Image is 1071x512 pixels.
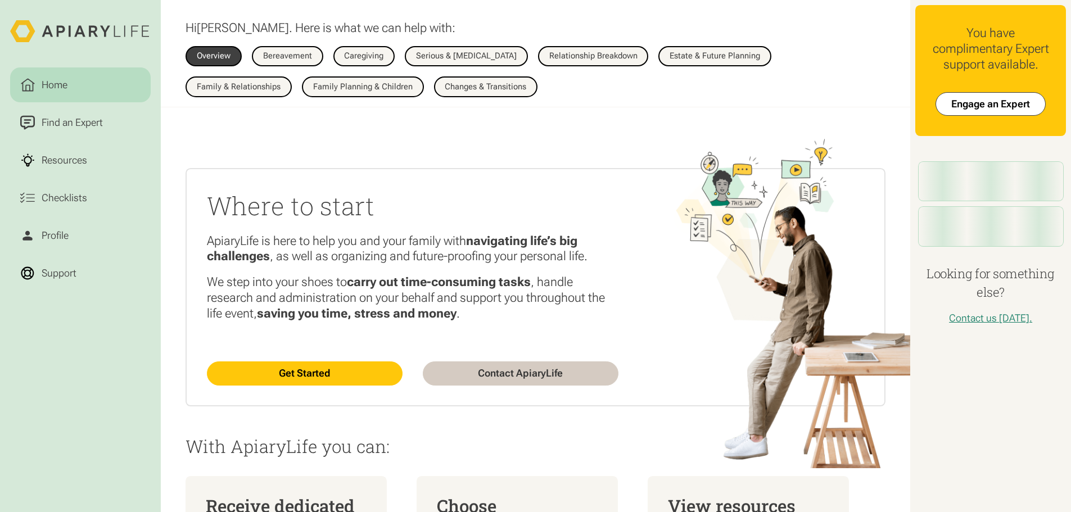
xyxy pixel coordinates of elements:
[445,83,526,91] div: Changes & Transitions
[197,83,281,91] div: Family & Relationships
[207,361,403,385] a: Get Started
[658,46,771,67] a: Estate & Future Planning
[39,115,105,130] div: Find an Expert
[39,78,70,93] div: Home
[949,312,1032,324] a: Contact us [DATE].
[39,266,79,281] div: Support
[186,437,885,456] p: With ApiaryLife you can:
[207,189,618,223] h2: Where to start
[344,52,383,60] div: Caregiving
[186,46,242,67] a: Overview
[10,256,151,291] a: Support
[39,228,71,243] div: Profile
[915,264,1066,302] h4: Looking for something else?
[302,76,424,97] a: Family Planning & Children
[10,180,151,216] a: Checklists
[347,274,531,289] strong: carry out time-consuming tasks
[405,46,528,67] a: Serious & [MEDICAL_DATA]
[549,52,638,60] div: Relationship Breakdown
[434,76,538,97] a: Changes & Transitions
[252,46,323,67] a: Bereavement
[207,233,618,265] p: ApiaryLife is here to help you and your family with , as well as organizing and future-proofing y...
[538,46,649,67] a: Relationship Breakdown
[257,306,457,320] strong: saving you time, stress and money
[313,83,413,91] div: Family Planning & Children
[39,153,89,168] div: Resources
[423,361,618,385] a: Contact ApiaryLife
[10,218,151,253] a: Profile
[936,92,1046,116] a: Engage an Expert
[39,191,89,206] div: Checklists
[263,52,312,60] div: Bereavement
[10,143,151,178] a: Resources
[670,52,760,60] div: Estate & Future Planning
[10,105,151,141] a: Find an Expert
[925,25,1056,73] div: You have complimentary Expert support available.
[197,20,289,35] span: [PERSON_NAME]
[333,46,395,67] a: Caregiving
[207,274,618,321] p: We step into your shoes to , handle research and administration on your behalf and support you th...
[186,76,292,97] a: Family & Relationships
[10,67,151,103] a: Home
[416,52,517,60] div: Serious & [MEDICAL_DATA]
[207,233,577,264] strong: navigating life’s big challenges
[186,20,455,36] p: Hi . Here is what we can help with:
